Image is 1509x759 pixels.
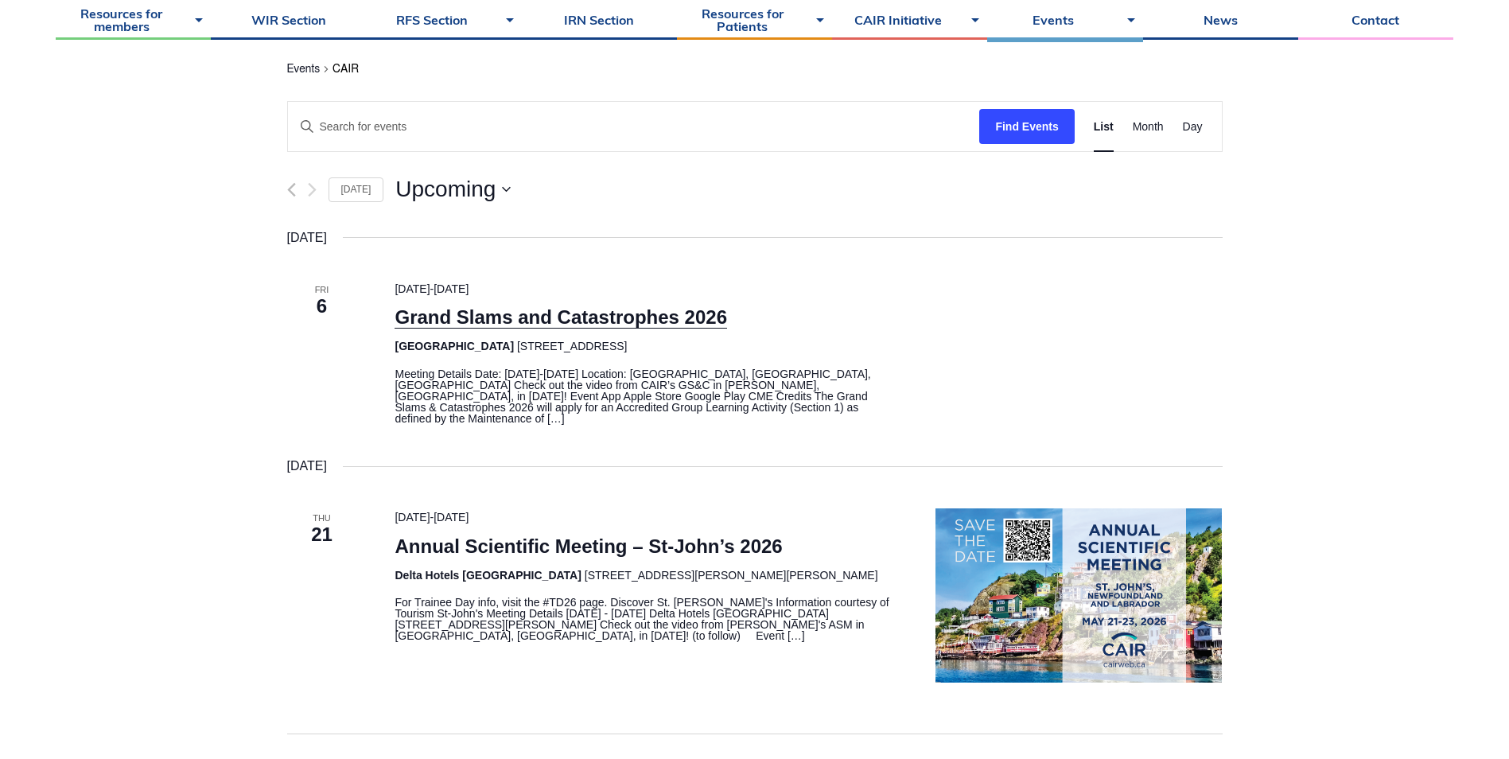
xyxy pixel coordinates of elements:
[395,282,469,295] time: -
[395,282,430,295] span: [DATE]
[1133,118,1164,136] span: Month
[287,456,327,477] time: [DATE]
[395,368,897,424] p: Meeting Details Date: [DATE]-[DATE] Location: [GEOGRAPHIC_DATA], [GEOGRAPHIC_DATA], [GEOGRAPHIC_D...
[287,228,327,248] time: [DATE]
[434,282,469,295] span: [DATE]
[1094,118,1114,136] span: List
[395,569,581,582] span: Delta Hotels [GEOGRAPHIC_DATA]
[287,64,321,76] a: Events
[395,511,430,524] span: [DATE]
[1133,102,1164,152] a: Month
[434,511,469,524] span: [DATE]
[1183,102,1203,152] a: Day
[329,177,384,202] a: Click to select today's date
[1094,102,1114,152] a: List
[287,521,357,548] span: 21
[395,535,782,558] a: Annual Scientific Meeting – St-John’s 2026
[395,340,514,352] span: [GEOGRAPHIC_DATA]
[395,597,897,641] p: For Trainee Day info, visit the #TD26 page. Discover St. [PERSON_NAME]'s Information courtesy of ...
[287,182,296,197] a: Previous Events
[333,64,359,75] span: CAIR
[1183,118,1203,136] span: Day
[395,178,511,200] button: Click to toggle datepicker
[287,283,357,297] span: Fri
[585,569,878,582] span: [STREET_ADDRESS][PERSON_NAME][PERSON_NAME]
[395,511,469,524] time: -
[287,512,357,525] span: Thu
[979,109,1074,145] button: Find Events
[395,306,727,329] a: Grand Slams and Catastrophes 2026
[288,102,980,152] input: Enter Keyword. Search for events by Keyword.
[308,182,317,197] button: Next Events
[935,508,1222,683] img: Capture d’écran 2025-06-06 150827
[287,293,357,320] span: 6
[517,340,627,352] span: [STREET_ADDRESS]
[395,178,496,200] span: Upcoming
